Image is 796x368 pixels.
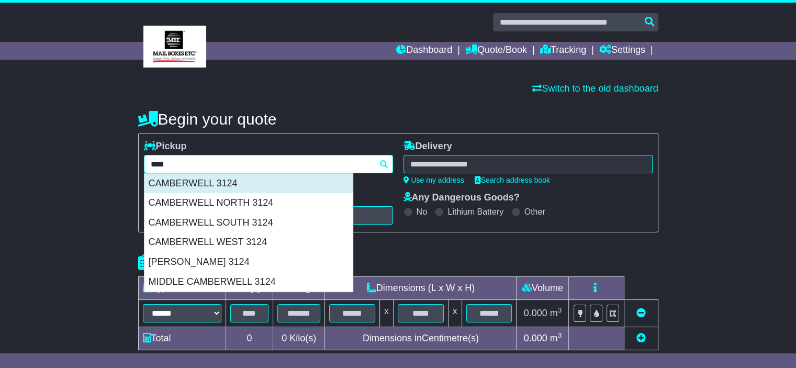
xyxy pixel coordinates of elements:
td: Total [138,327,226,350]
td: Dimensions (L x W x H) [325,277,517,300]
td: 0 [226,327,273,350]
sup: 3 [558,331,562,339]
typeahead: Please provide city [144,155,393,173]
div: MIDDLE CAMBERWELL 3124 [144,272,353,292]
label: Pickup [144,141,187,152]
label: Lithium Battery [447,207,503,217]
td: Type [138,277,226,300]
td: Kilo(s) [273,327,325,350]
td: Dimensions in Centimetre(s) [325,327,517,350]
span: 0 [282,333,287,343]
label: Any Dangerous Goods? [403,192,520,204]
h4: Begin your quote [138,110,658,128]
a: Add new item [636,333,646,343]
div: CAMBERWELL NORTH 3124 [144,193,353,213]
td: x [379,300,393,327]
span: m [550,308,562,318]
label: Other [524,207,545,217]
span: m [550,333,562,343]
div: [PERSON_NAME] 3124 [144,252,353,272]
a: Dashboard [396,42,452,60]
span: 0.000 [524,333,547,343]
a: Switch to the old dashboard [532,83,658,94]
div: CAMBERWELL SOUTH 3124 [144,213,353,233]
label: No [417,207,427,217]
a: Remove this item [636,308,646,318]
a: Tracking [540,42,586,60]
a: Use my address [403,176,464,184]
span: 0.000 [524,308,547,318]
a: Quote/Book [465,42,527,60]
h4: Package details | [138,254,270,271]
td: x [448,300,462,327]
sup: 3 [558,306,562,314]
a: Search address book [475,176,550,184]
div: CAMBERWELL 3124 [144,174,353,194]
td: Volume [517,277,569,300]
label: Delivery [403,141,452,152]
a: Settings [599,42,645,60]
div: CAMBERWELL WEST 3124 [144,232,353,252]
